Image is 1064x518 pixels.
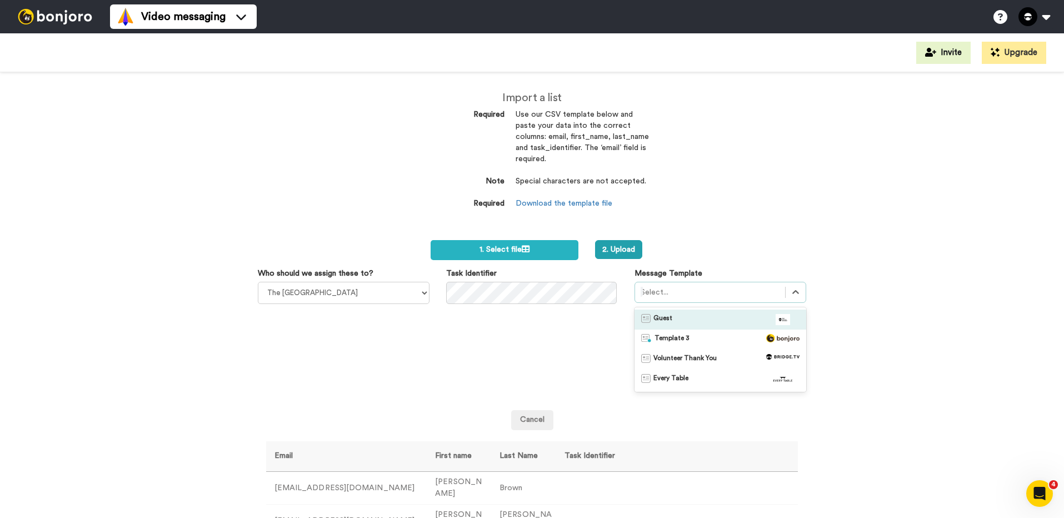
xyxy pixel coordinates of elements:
[516,109,649,176] dd: Use our CSV template below and paste your data into the correct columns: email, first_name, last_...
[446,268,497,279] label: Task Identifier
[416,176,504,187] dt: Note
[1026,480,1053,507] iframe: Intercom live chat
[641,314,651,323] img: Message-temps.svg
[416,92,649,104] h2: Import a list
[258,268,373,279] label: Who should we assign these to?
[773,374,793,385] img: 6a87703a-5202-4c2b-b73c-cbe37d2bc6e3
[266,472,427,505] td: [EMAIL_ADDRESS][DOMAIN_NAME]
[416,198,504,210] dt: Required
[982,42,1046,64] button: Upgrade
[655,334,690,345] span: Template 3
[427,472,491,505] td: [PERSON_NAME]
[766,334,800,342] img: logo_full.png
[766,354,800,360] img: 9e6efdfc-9ed9-4e98-b7ab-623a27bd8622
[479,246,529,253] span: 1. Select file
[641,354,651,363] img: Message-temps.svg
[641,374,651,383] img: Message-temps.svg
[916,42,971,64] button: Invite
[13,9,97,24] img: bj-logo-header-white.svg
[511,410,553,430] a: Cancel
[141,9,226,24] span: Video messaging
[653,374,688,385] span: Every Table
[1049,480,1058,489] span: 4
[266,441,427,472] th: Email
[653,314,672,325] span: Guest
[653,354,717,365] span: Volunteer Thank You
[641,334,652,343] img: nextgen-template.svg
[427,441,491,472] th: First name
[491,441,556,472] th: Last Name
[117,8,134,26] img: vm-color.svg
[776,314,790,325] img: 023f762a-5bb6-43ab-8955-7f1f0c2dd77a
[635,268,702,279] label: Message Template
[491,472,556,505] td: Brown
[516,176,649,198] dd: Special characters are not accepted.
[595,240,642,259] button: 2. Upload
[416,109,504,121] dt: Required
[516,200,612,207] a: Download the template file
[556,441,798,472] th: Task Identifier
